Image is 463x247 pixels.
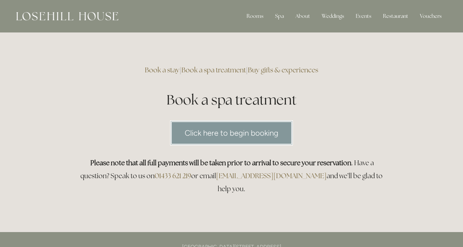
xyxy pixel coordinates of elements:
a: 01433 621 219 [155,171,191,180]
a: Click here to begin booking [170,120,293,145]
h3: | | [77,64,387,77]
div: Rooms [241,10,269,23]
img: Losehill House [16,12,118,20]
a: Book a spa treatment [181,66,246,74]
a: Vouchers [415,10,447,23]
a: Buy gifts & experiences [248,66,318,74]
a: Book a stay [145,66,179,74]
div: About [290,10,315,23]
a: [EMAIL_ADDRESS][DOMAIN_NAME] [216,171,327,180]
div: Events [351,10,376,23]
div: Weddings [317,10,349,23]
div: Restaurant [378,10,413,23]
div: Spa [270,10,289,23]
strong: Please note that all full payments will be taken prior to arrival to secure your reservation [90,158,351,167]
h3: . Have a question? Speak to us on or email and we’ll be glad to help you. [77,156,387,195]
h1: Book a spa treatment [77,90,387,109]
